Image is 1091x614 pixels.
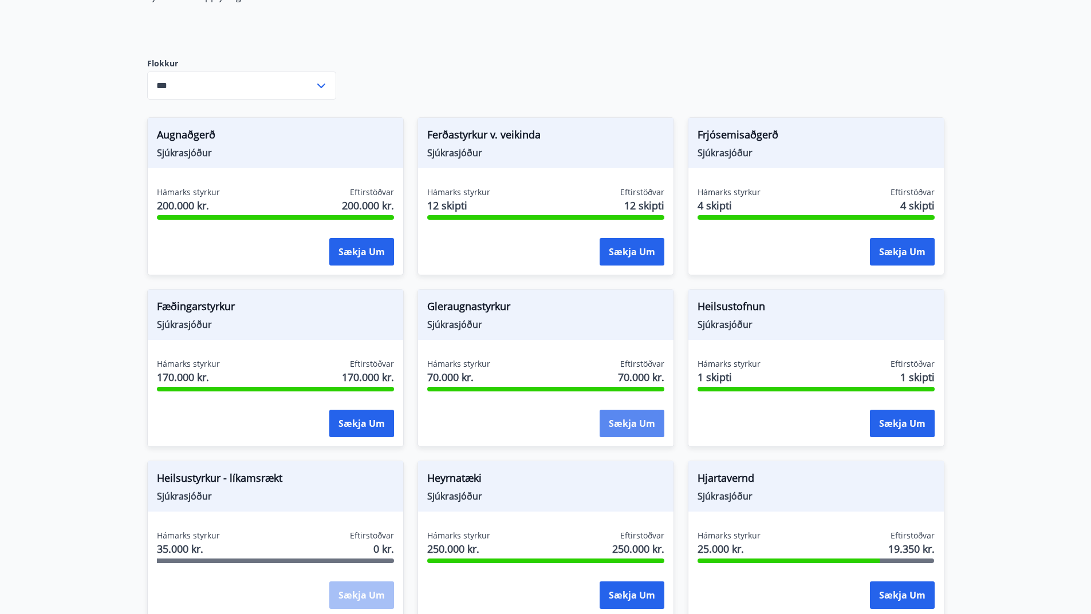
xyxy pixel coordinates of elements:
[329,410,394,437] button: Sækja um
[157,299,394,318] span: Fæðingarstyrkur
[427,358,490,370] span: Hámarks styrkur
[427,490,664,502] span: Sjúkrasjóður
[427,470,664,490] span: Heyrnatæki
[427,318,664,331] span: Sjúkrasjóður
[698,370,761,385] span: 1 skipti
[698,187,761,198] span: Hámarks styrkur
[888,541,935,556] span: 19.350 kr.
[900,370,935,385] span: 1 skipti
[329,238,394,266] button: Sækja um
[157,198,220,213] span: 200.000 kr.
[350,358,394,370] span: Eftirstöðvar
[600,581,664,609] button: Sækja um
[427,299,664,318] span: Gleraugnastyrkur
[342,370,394,385] span: 170.000 kr.
[870,410,935,437] button: Sækja um
[157,530,220,541] span: Hámarks styrkur
[698,541,761,556] span: 25.000 kr.
[870,238,935,266] button: Sækja um
[147,58,336,69] label: Flokkur
[698,358,761,370] span: Hámarks styrkur
[698,490,935,502] span: Sjúkrasjóður
[350,187,394,198] span: Eftirstöðvar
[157,146,394,159] span: Sjúkrasjóður
[870,581,935,609] button: Sækja um
[427,146,664,159] span: Sjúkrasjóður
[342,198,394,213] span: 200.000 kr.
[698,299,935,318] span: Heilsustofnun
[600,238,664,266] button: Sækja um
[157,541,220,556] span: 35.000 kr.
[900,198,935,213] span: 4 skipti
[157,370,220,385] span: 170.000 kr.
[698,318,935,331] span: Sjúkrasjóður
[698,127,935,146] span: Frjósemisaðgerð
[157,127,394,146] span: Augnaðgerð
[612,541,664,556] span: 250.000 kr.
[427,541,490,556] span: 250.000 kr.
[427,187,490,198] span: Hámarks styrkur
[373,541,394,556] span: 0 kr.
[620,187,664,198] span: Eftirstöðvar
[157,358,220,370] span: Hámarks styrkur
[350,530,394,541] span: Eftirstöðvar
[600,410,664,437] button: Sækja um
[427,530,490,541] span: Hámarks styrkur
[618,370,664,385] span: 70.000 kr.
[157,490,394,502] span: Sjúkrasjóður
[620,358,664,370] span: Eftirstöðvar
[427,127,664,146] span: Ferðastyrkur v. veikinda
[698,198,761,213] span: 4 skipti
[891,358,935,370] span: Eftirstöðvar
[698,470,935,490] span: Hjartavernd
[427,370,490,385] span: 70.000 kr.
[891,187,935,198] span: Eftirstöðvar
[157,318,394,331] span: Sjúkrasjóður
[891,530,935,541] span: Eftirstöðvar
[698,146,935,159] span: Sjúkrasjóður
[157,187,220,198] span: Hámarks styrkur
[157,470,394,490] span: Heilsustyrkur - líkamsrækt
[427,198,490,213] span: 12 skipti
[620,530,664,541] span: Eftirstöðvar
[698,530,761,541] span: Hámarks styrkur
[624,198,664,213] span: 12 skipti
